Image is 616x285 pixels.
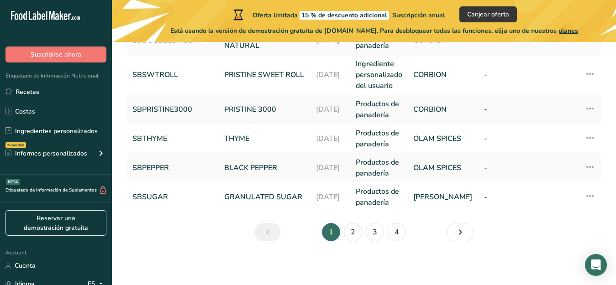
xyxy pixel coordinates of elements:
[132,162,213,173] a: SBPEPPER
[5,142,26,148] div: Novedad
[585,254,607,276] div: Open Intercom Messenger
[224,104,305,115] a: PRISTINE 3000
[413,192,473,202] a: [PERSON_NAME]
[356,157,402,179] a: Productos de panadería
[413,104,473,115] a: CORBION
[5,47,106,62] button: Suscribirse ahora
[132,104,213,115] a: SBPRISTINE3000
[484,162,530,173] a: -
[224,162,305,173] a: BLACK PEPPER
[366,223,384,241] a: Página 3.
[316,104,345,115] a: [DATE]
[5,149,87,158] div: Informes personalizados
[484,192,530,202] a: -
[254,223,281,241] a: Anterior
[316,192,345,202] a: [DATE]
[5,210,106,236] a: Reservar una demostración gratuita
[413,69,473,80] a: CORBION
[232,9,445,20] div: Oferta limitada
[31,50,81,59] span: Suscribirse ahora
[413,133,473,144] a: OLAM SPICES
[344,223,362,241] a: Página 2.
[316,162,345,173] a: [DATE]
[484,133,530,144] a: -
[459,6,517,22] button: Canjear oferta
[392,11,445,20] span: Suscripción anual
[467,10,509,19] span: Canjear oferta
[484,69,530,80] a: -
[356,98,402,120] a: Productos de panadería
[356,128,402,150] a: Productos de panadería
[224,69,305,80] a: PRISTINE SWEET ROLL
[356,58,402,91] a: Ingrediente personalizado del usuario
[224,192,305,202] a: GRANULATED SUGAR
[6,179,20,185] div: BETA
[224,133,305,144] a: THYME
[132,69,213,80] a: SBSWTROLL
[300,11,389,20] span: 15 % de descuento adicional
[132,192,213,202] a: SBSUGAR
[558,26,578,35] span: planes
[356,186,402,208] a: Productos de panadería
[316,69,345,80] a: [DATE]
[484,104,530,115] a: -
[170,26,578,36] span: Está usando la versión de demostración gratuita de [DOMAIN_NAME]. Para desbloquear todas las func...
[447,223,474,241] a: Siguiente
[388,223,406,241] a: Página 4.
[132,133,213,144] a: SBTHYME
[413,162,473,173] a: OLAM SPICES
[316,133,345,144] a: [DATE]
